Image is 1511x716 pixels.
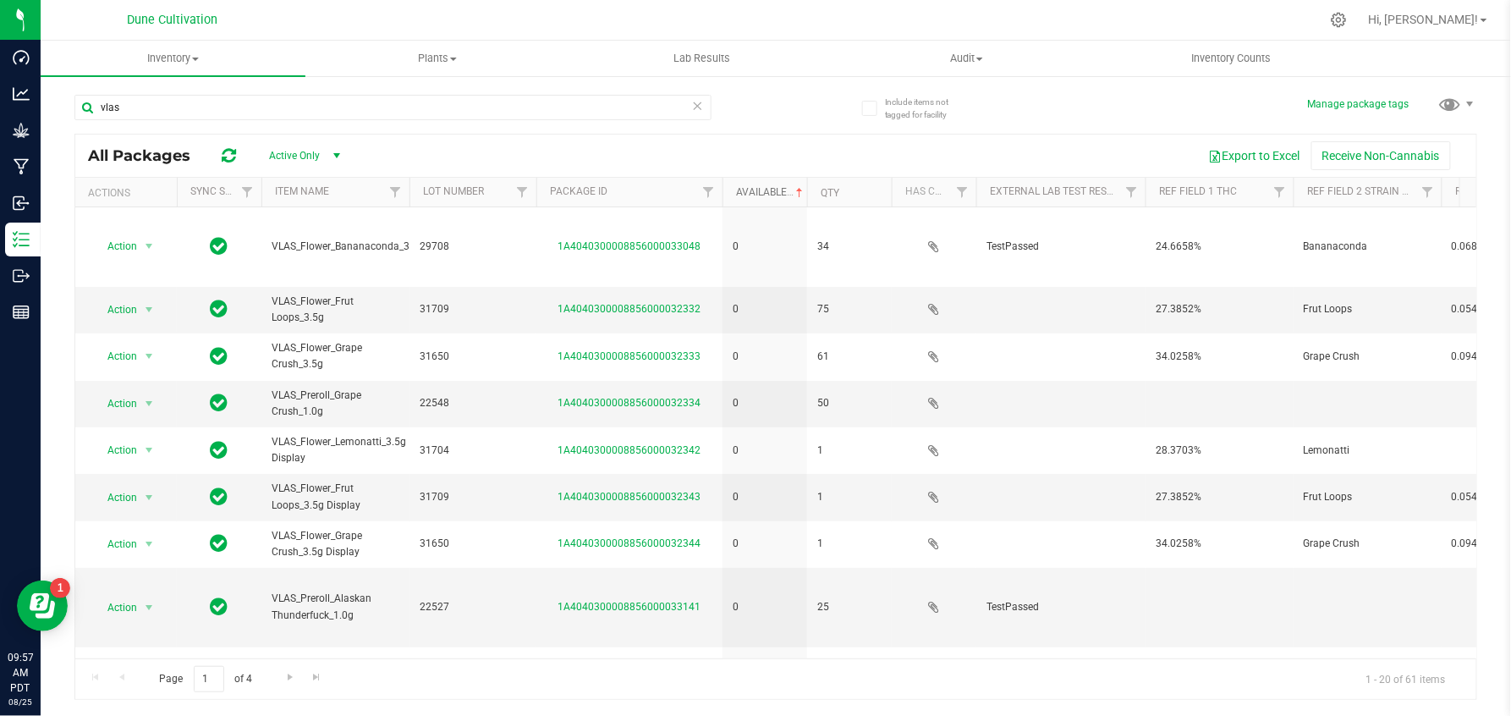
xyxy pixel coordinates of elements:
span: 75 [817,301,882,317]
span: Frut Loops [1304,489,1431,505]
inline-svg: Grow [13,122,30,139]
span: In Sync [211,438,228,462]
span: Clear [692,95,704,117]
p: 08/25 [8,696,33,708]
span: select [139,532,160,556]
span: Action [92,392,138,416]
a: Audit [834,41,1099,76]
span: In Sync [211,595,228,619]
span: 1 [817,443,882,459]
span: Hi, [PERSON_NAME]! [1369,13,1479,26]
a: Filter [508,178,536,207]
span: VLAS_Flower_Grape Crush_3.5g [272,340,399,372]
span: Bananaconda [1304,239,1431,255]
span: 1 [817,489,882,505]
a: Filter [1266,178,1294,207]
a: Filter [1414,178,1442,207]
span: select [139,486,160,509]
span: 24.6658% [1156,239,1283,255]
a: External Lab Test Result [990,185,1123,197]
span: Dune Cultivation [128,13,218,27]
a: Filter [695,178,723,207]
a: Filter [234,178,261,207]
span: In Sync [211,344,228,368]
span: Action [92,298,138,322]
span: Frut Loops [1304,301,1431,317]
a: 1A4040300008856000032333 [558,350,701,362]
inline-svg: Dashboard [13,49,30,66]
a: Available [736,186,806,198]
span: 22548 [420,395,526,411]
span: 0 [733,395,797,411]
span: 34 [817,239,882,255]
a: Sync Status [190,185,255,197]
span: 34.0258% [1156,536,1283,552]
span: 31709 [420,489,526,505]
span: 25 [817,599,882,615]
inline-svg: Analytics [13,85,30,102]
span: Audit [835,51,1098,66]
p: 09:57 AM PDT [8,650,33,696]
a: Ref Field 2 Strain Name [1307,185,1431,197]
span: 61 [817,349,882,365]
span: select [139,392,160,416]
a: Item Name [275,185,329,197]
a: Lab Results [570,41,835,76]
span: 31709 [420,301,526,317]
a: 1A4040300008856000032342 [558,444,701,456]
a: 1A4040300008856000032344 [558,537,701,549]
span: VLAS_Preroll_Grape Crush_1.0g [272,388,399,420]
span: select [139,596,160,620]
button: Export to Excel [1198,141,1311,170]
div: Manage settings [1328,12,1349,28]
span: Grape Crush [1304,536,1431,552]
span: 50 [817,395,882,411]
span: VLAS_Flower_Grape Crush_3.5g Display [272,528,399,560]
a: Go to the last page [305,666,329,689]
div: Actions [88,187,170,199]
span: 0 [733,536,797,552]
span: 31650 [420,536,526,552]
a: Inventory Counts [1099,41,1364,76]
span: Action [92,596,138,620]
span: Inventory [41,51,305,66]
inline-svg: Reports [13,304,30,321]
span: select [139,234,160,258]
span: TestPassed [986,239,1135,255]
a: Package ID [550,185,607,197]
span: TestPassed [986,599,1135,615]
iframe: Resource center [17,581,68,631]
span: All Packages [88,146,207,165]
span: 1 - 20 of 61 items [1353,666,1459,691]
span: Action [92,344,138,368]
a: Lot Number [423,185,484,197]
span: 31650 [420,349,526,365]
span: 1 [817,536,882,552]
span: 0 [733,599,797,615]
span: Action [92,532,138,556]
a: Go to the next page [277,666,302,689]
span: In Sync [211,234,228,258]
span: 0 [733,443,797,459]
span: VLAS_Flower_Frut Loops_3.5g Display [272,481,399,513]
span: Page of 4 [145,666,266,692]
span: In Sync [211,531,228,555]
a: 1A4040300008856000032332 [558,303,701,315]
span: Include items not tagged for facility [885,96,970,121]
span: select [139,344,160,368]
inline-svg: Inventory [13,231,30,248]
span: 27.3852% [1156,489,1283,505]
span: 22527 [420,599,526,615]
span: Lab Results [651,51,754,66]
a: Inventory [41,41,305,76]
span: 0 [733,489,797,505]
span: Action [92,486,138,509]
input: 1 [194,666,224,692]
span: VLAS_Flower_Frut Loops_3.5g [272,294,399,326]
iframe: Resource center unread badge [50,578,70,598]
a: Filter [1118,178,1146,207]
span: 34.0258% [1156,349,1283,365]
inline-svg: Outbound [13,267,30,284]
a: 1A4040300008856000032343 [558,491,701,503]
span: In Sync [211,485,228,509]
